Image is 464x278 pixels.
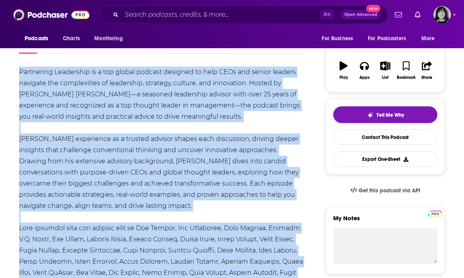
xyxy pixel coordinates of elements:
div: List [382,75,388,80]
span: Charts [63,33,80,44]
div: Share [421,75,432,80]
button: open menu [89,31,133,46]
span: ⌘ K [320,10,334,20]
span: Monitoring [94,33,122,44]
img: Podchaser Pro [428,211,442,217]
span: Logged in as parkdalepublicity1 [433,6,451,23]
button: Share [417,56,437,85]
button: tell me why sparkleTell Me Why [333,106,437,123]
input: Search podcasts, credits, & more... [122,8,320,21]
img: Podchaser - Follow, Share and Rate Podcasts [13,7,89,22]
span: New [366,5,381,12]
span: More [421,33,435,44]
a: Contact This Podcast [333,129,437,145]
a: Show notifications dropdown [412,8,424,22]
button: Bookmark [396,56,416,85]
img: tell me why sparkle [367,112,373,118]
button: Show profile menu [433,6,451,23]
button: Play [333,56,354,85]
div: Play [340,75,348,80]
button: Export One-Sheet [333,151,437,167]
a: Get this podcast via API [344,181,427,200]
button: open menu [416,31,445,46]
button: open menu [19,31,58,46]
span: Get this podcast via API [359,187,420,194]
a: Charts [58,31,85,46]
button: Apps [354,56,375,85]
a: Show notifications dropdown [392,8,405,22]
span: For Business [322,33,353,44]
img: User Profile [433,6,451,23]
span: Tell Me Why [377,112,404,118]
button: Open AdvancedNew [341,10,381,20]
div: Search podcasts, credits, & more... [100,6,388,24]
button: open menu [316,31,363,46]
span: Open Advanced [344,13,377,17]
span: For Podcasters [368,33,406,44]
span: Podcasts [25,33,48,44]
div: Apps [359,75,370,80]
button: open menu [363,31,417,46]
a: Pro website [428,209,442,217]
div: Bookmark [397,75,415,80]
button: List [375,56,396,85]
label: My Notes [333,214,437,228]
